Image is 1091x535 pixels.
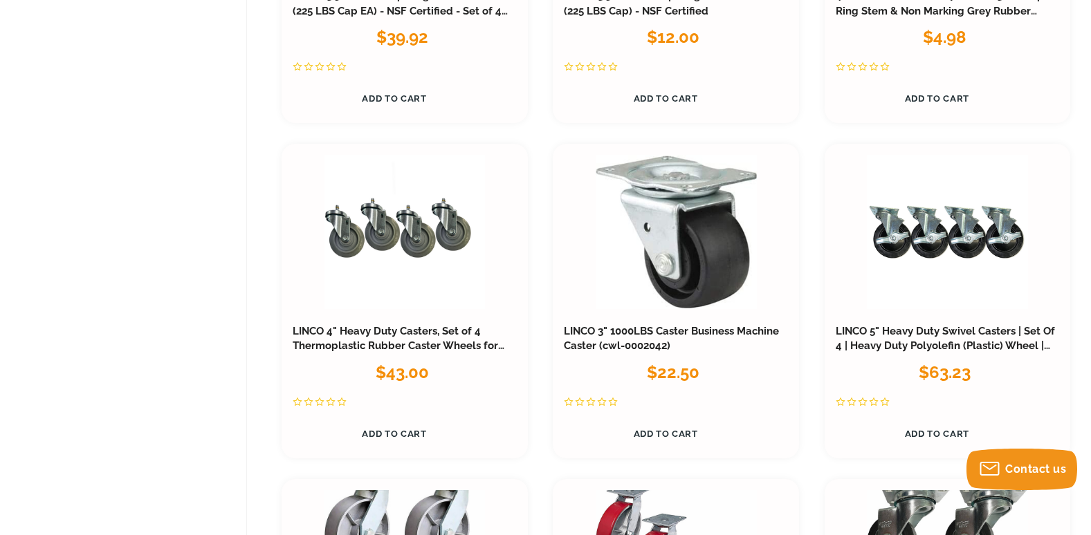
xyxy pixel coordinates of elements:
span: Compare [324,490,378,505]
span: Add to Cart [362,93,426,104]
a: Add to Cart [293,85,495,112]
span: Contact us [1005,462,1066,476]
a: LINCO 4" Heavy Duty Casters, Set of 4 Thermoplastic Rubber Caster Wheels for Mop Buckets, Dollies... [293,325,504,382]
span: Compare [596,490,649,505]
span: $12.00 [647,27,699,47]
span: $43.00 [376,362,429,382]
a: Add to Cart [564,85,767,112]
button: Contact us [966,449,1077,490]
a: Add to Cart [564,420,767,447]
span: Compare [867,155,920,170]
span: Add to Cart [634,429,698,439]
span: Add to Cart [905,429,969,439]
span: Add to Cart [905,93,969,104]
span: Compare [596,155,649,170]
span: $63.23 [919,362,971,382]
a: LINCO 3" 1000LBS Caster Business Machine Caster (cwl-0002042) [564,325,779,353]
span: Add to Cart [362,429,426,439]
span: Add to Cart [634,93,698,104]
a: LINCO 5" Heavy Duty Swivel Casters | Set Of 4 | Heavy Duty Polyolefin (Plastic) Wheel | Top Plate... [836,325,1055,382]
a: Add to Cart [293,420,495,447]
span: Compare [867,490,920,505]
span: $39.92 [376,27,428,47]
a: Add to Cart [836,420,1038,447]
span: Compare [324,155,378,170]
span: $4.98 [923,27,966,47]
span: $22.50 [647,362,699,382]
a: Add to Cart [836,85,1038,112]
